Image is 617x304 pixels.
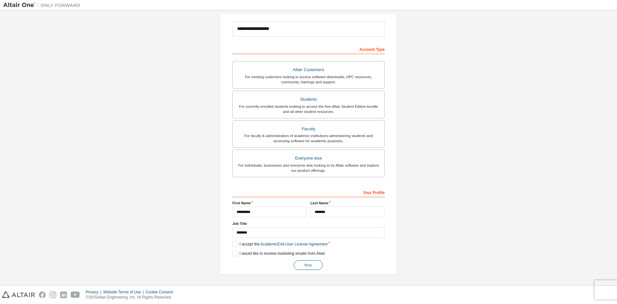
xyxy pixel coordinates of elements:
div: For individuals, businesses and everyone else looking to try Altair software and explore our prod... [237,163,380,173]
img: instagram.svg [49,291,56,298]
img: altair_logo.svg [2,291,35,298]
div: For currently enrolled students looking to access the free Altair Student Edition bundle and all ... [237,104,380,114]
img: linkedin.svg [60,291,67,298]
p: © 2025 Altair Engineering, Inc. All Rights Reserved. [86,295,177,300]
div: Faculty [237,124,380,134]
div: Students [237,95,380,104]
div: Website Terms of Use [103,290,146,295]
a: Academic End-User License Agreement [260,242,327,246]
div: Your Profile [232,187,385,197]
button: Next [294,260,323,270]
div: Account Type [232,44,385,54]
div: Altair Customers [237,65,380,74]
div: Privacy [86,290,103,295]
label: Last Name [310,200,385,206]
div: Everyone else [237,154,380,163]
img: facebook.svg [39,291,46,298]
label: I accept the [232,242,327,247]
label: First Name [232,200,307,206]
label: Job Title [232,221,385,226]
div: For faculty & administrators of academic institutions administering students and accessing softwa... [237,133,380,143]
img: youtube.svg [71,291,80,298]
label: I would like to receive marketing emails from Altair [232,251,325,256]
div: Cookie Consent [146,290,177,295]
div: For existing customers looking to access software downloads, HPC resources, community, trainings ... [237,74,380,85]
img: Altair One [3,2,84,8]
